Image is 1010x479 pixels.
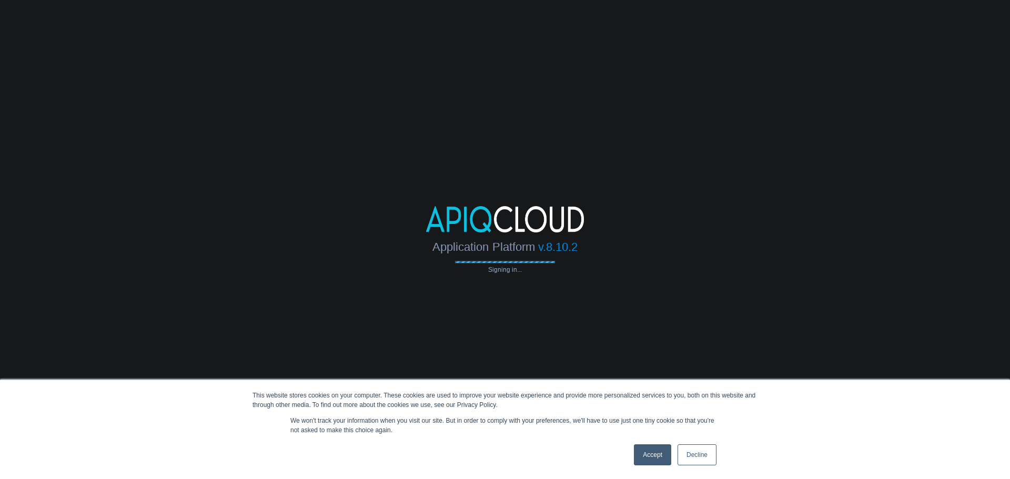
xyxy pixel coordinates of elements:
[455,266,555,273] span: Signing in...
[426,206,584,232] img: ApiqCloud-BlueWhite.png
[634,444,671,465] a: Accept
[290,416,720,435] p: We won't track your information when you visit our site. But in order to comply with your prefere...
[252,391,757,410] div: This website stores cookies on your computer. These cookies are used to improve your website expe...
[538,240,578,253] span: v.8.10.2
[432,240,534,253] span: Application Platform
[678,444,716,465] a: Decline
